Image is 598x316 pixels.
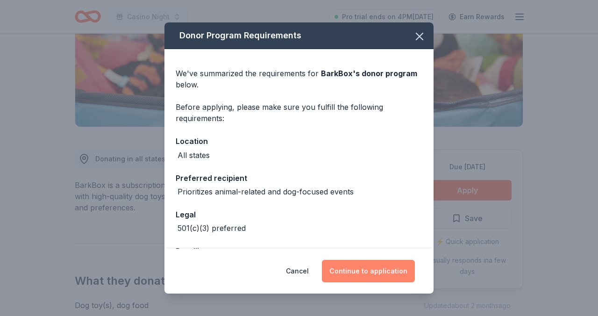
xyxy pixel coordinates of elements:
div: Donor Program Requirements [164,22,434,49]
div: Preferred recipient [176,172,422,184]
div: We've summarized the requirements for below. [176,68,422,90]
div: Legal [176,208,422,221]
div: Deadline [176,245,422,257]
div: 501(c)(3) preferred [178,223,246,234]
div: Before applying, please make sure you fulfill the following requirements: [176,101,422,124]
div: Prioritizes animal-related and dog-focused events [178,186,354,197]
button: Continue to application [322,260,415,282]
span: BarkBox 's donor program [321,69,417,78]
div: All states [178,150,210,161]
button: Cancel [286,260,309,282]
div: Location [176,135,422,147]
